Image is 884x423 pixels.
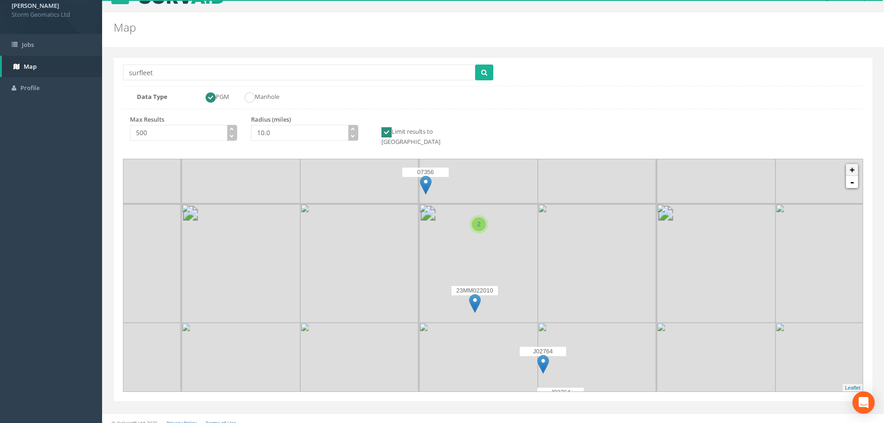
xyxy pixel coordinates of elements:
[181,204,300,323] img: 668@2x
[300,204,419,323] img: 668@2x
[2,56,102,78] a: Map
[114,21,744,33] h2: Map
[520,347,566,356] p: J02764
[123,65,475,80] input: Enter place name or postcode
[538,204,657,323] img: 668@2x
[537,388,584,397] p: J02764
[130,115,237,124] p: Max Results
[12,1,59,10] strong: [PERSON_NAME]
[196,92,229,103] label: PGM
[420,176,432,195] img: marker-icon.png
[372,127,479,146] label: Limit results to [GEOGRAPHIC_DATA]
[22,40,34,49] span: Jobs
[251,115,358,124] p: Radius (miles)
[852,391,875,414] div: Open Intercom Messenger
[24,62,37,71] span: Map
[20,84,39,92] span: Profile
[657,204,775,323] img: 668@2x
[419,204,538,323] img: 668@2x
[469,294,481,313] img: marker-icon.png
[845,385,860,390] a: Leaflet
[477,221,481,228] span: 2
[846,164,858,176] a: +
[402,168,449,177] p: 07356
[12,10,90,19] span: Storm Geomatics Ltd
[537,355,549,374] img: marker-icon.png
[235,92,279,103] label: Manhole
[846,176,858,188] a: -
[130,92,189,101] label: Data Type
[452,286,498,295] p: 23MM022010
